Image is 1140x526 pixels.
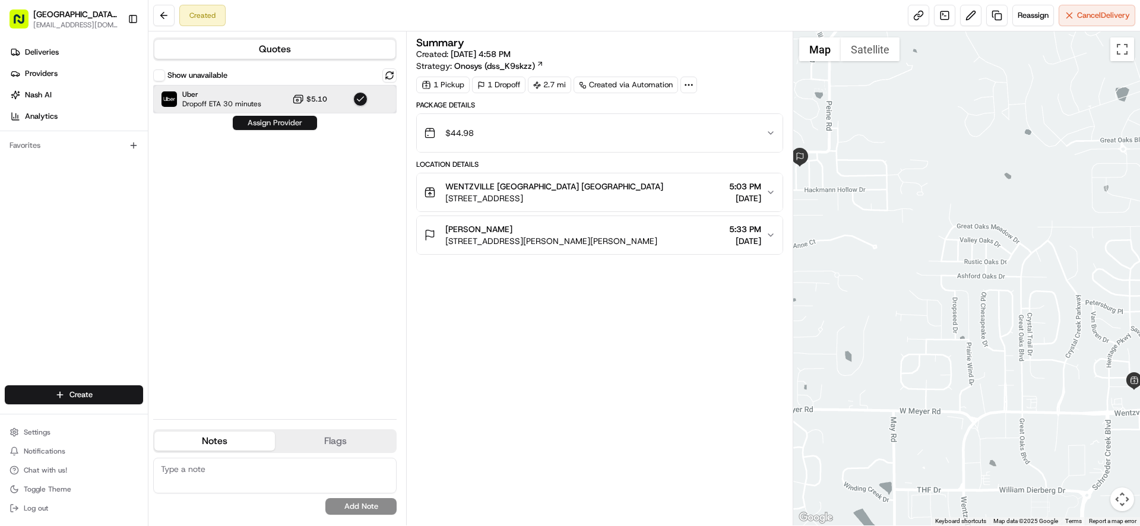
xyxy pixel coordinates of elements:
[39,184,64,194] span: [DATE]
[1089,518,1136,524] a: Report a map error
[275,432,395,451] button: Flags
[12,267,21,276] div: 📗
[1012,5,1054,26] button: Reassign
[154,432,275,451] button: Notes
[39,216,64,226] span: [DATE]
[100,267,110,276] div: 💻
[5,462,143,479] button: Chat with us!
[182,90,261,99] span: Uber
[445,180,663,192] span: WENTZVILLE [GEOGRAPHIC_DATA] [GEOGRAPHIC_DATA]
[31,77,196,89] input: Clear
[5,443,143,460] button: Notifications
[417,173,782,211] button: WENTZVILLE [GEOGRAPHIC_DATA] [GEOGRAPHIC_DATA][STREET_ADDRESS]5:03 PM[DATE]
[416,37,464,48] h3: Summary
[69,389,93,400] span: Create
[5,136,143,155] div: Favorites
[417,216,782,254] button: [PERSON_NAME][STREET_ADDRESS][PERSON_NAME][PERSON_NAME]5:33 PM[DATE]
[12,113,33,135] img: 1736555255976-a54dd68f-1ca7-489b-9aae-adbdc363a1c4
[729,235,761,247] span: [DATE]
[1110,487,1134,511] button: Map camera controls
[202,117,216,131] button: Start new chat
[5,64,148,83] a: Providers
[306,94,327,104] span: $5.10
[25,111,58,122] span: Analytics
[96,261,195,282] a: 💻API Documentation
[528,77,571,93] div: 2.7 mi
[416,160,783,169] div: Location Details
[33,20,118,30] button: [EMAIL_ADDRESS][DOMAIN_NAME]
[796,510,835,525] img: Google
[12,47,216,66] p: Welcome 👋
[454,60,544,72] a: Onosys (dss_K9skzz)
[5,5,123,33] button: [GEOGRAPHIC_DATA] - [GEOGRAPHIC_DATA], [GEOGRAPHIC_DATA][EMAIL_ADDRESS][DOMAIN_NAME]
[445,223,512,235] span: [PERSON_NAME]
[24,465,67,475] span: Chat with us!
[445,192,663,204] span: [STREET_ADDRESS]
[5,385,143,404] button: Create
[417,114,782,152] button: $44.98
[841,37,900,61] button: Show satellite imagery
[161,91,177,107] img: Uber
[5,107,148,126] a: Analytics
[25,90,52,100] span: Nash AI
[25,68,58,79] span: Providers
[574,77,678,93] a: Created via Automation
[416,100,783,110] div: Package Details
[24,427,50,437] span: Settings
[24,446,65,456] span: Notifications
[7,261,96,282] a: 📗Knowledge Base
[993,518,1058,524] span: Map data ©2025 Google
[184,152,216,166] button: See all
[233,116,317,130] button: Assign Provider
[12,12,36,36] img: Nash
[25,113,46,135] img: 1732323095091-59ea418b-cfe3-43c8-9ae0-d0d06d6fd42c
[729,180,761,192] span: 5:03 PM
[1018,10,1049,21] span: Reassign
[5,500,143,517] button: Log out
[84,294,144,303] a: Powered byPylon
[53,125,163,135] div: We're available if you need us!
[167,70,227,81] label: Show unavailable
[292,93,327,105] button: $5.10
[445,127,474,139] span: $44.98
[451,49,511,59] span: [DATE] 4:58 PM
[796,510,835,525] a: Open this area in Google Maps (opens a new window)
[416,60,544,72] div: Strategy:
[112,265,191,277] span: API Documentation
[1110,37,1134,61] button: Toggle fullscreen view
[154,40,395,59] button: Quotes
[24,265,91,277] span: Knowledge Base
[33,8,118,20] button: [GEOGRAPHIC_DATA] - [GEOGRAPHIC_DATA], [GEOGRAPHIC_DATA]
[5,481,143,498] button: Toggle Theme
[5,43,148,62] a: Deliveries
[935,517,986,525] button: Keyboard shortcuts
[416,48,511,60] span: Created:
[729,223,761,235] span: 5:33 PM
[24,484,71,494] span: Toggle Theme
[5,85,148,104] a: Nash AI
[24,503,48,513] span: Log out
[416,77,470,93] div: 1 Pickup
[454,60,535,72] span: Onosys (dss_K9skzz)
[25,47,59,58] span: Deliveries
[445,235,657,247] span: [STREET_ADDRESS][PERSON_NAME][PERSON_NAME]
[1077,10,1130,21] span: Cancel Delivery
[5,424,143,441] button: Settings
[182,99,261,109] span: Dropoff ETA 30 minutes
[1065,518,1082,524] a: Terms (opens in new tab)
[799,37,841,61] button: Show street map
[1059,5,1135,26] button: CancelDelivery
[729,192,761,204] span: [DATE]
[472,77,525,93] div: 1 Dropoff
[118,294,144,303] span: Pylon
[53,113,195,125] div: Start new chat
[12,154,80,164] div: Past conversations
